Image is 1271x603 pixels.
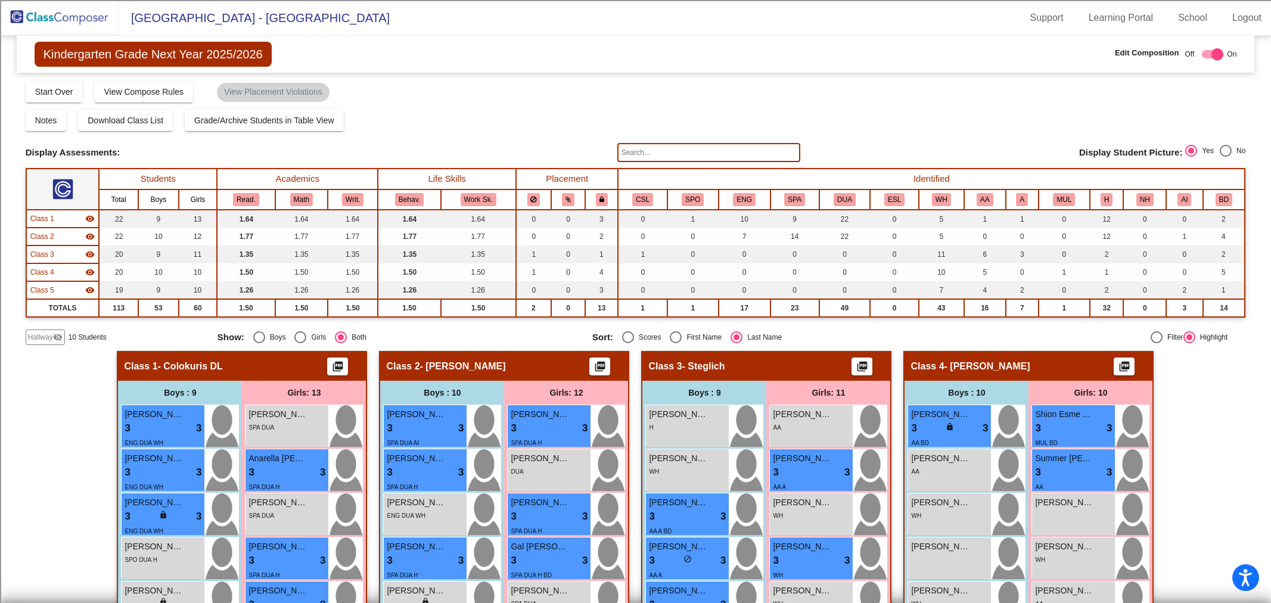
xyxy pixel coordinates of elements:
[233,193,259,206] button: Read.
[138,299,179,317] td: 53
[551,299,585,317] td: 0
[1123,281,1166,299] td: 0
[1123,210,1166,228] td: 0
[1166,210,1202,228] td: 0
[1203,210,1245,228] td: 2
[551,210,585,228] td: 0
[983,421,988,436] span: 3
[327,358,348,375] button: Print Students Details
[1035,440,1057,446] span: MUL BD
[819,189,871,210] th: Dual Language
[1203,281,1245,299] td: 1
[1123,228,1166,245] td: 0
[819,281,871,299] td: 0
[551,245,585,263] td: 0
[649,408,708,421] span: [PERSON_NAME]
[275,210,328,228] td: 1.64
[773,408,832,421] span: [PERSON_NAME]
[585,189,618,210] th: Keep with teacher
[30,249,54,260] span: Class 3
[217,245,275,263] td: 1.35
[1039,263,1090,281] td: 1
[380,381,504,405] div: Boys : 10
[946,422,954,431] span: lock
[26,110,67,131] button: Notes
[1016,193,1028,206] button: A
[125,440,163,446] span: ENG DUA WH
[1035,421,1040,436] span: 3
[1123,263,1166,281] td: 0
[667,210,719,228] td: 1
[1053,193,1075,206] button: MUL
[667,189,719,210] th: Speech Only
[618,189,667,210] th: CASL
[138,245,179,263] td: 9
[667,281,719,299] td: 0
[1090,228,1124,245] td: 12
[593,360,607,377] mat-icon: picture_as_pdf
[441,263,516,281] td: 1.50
[682,360,725,372] span: - Steglich
[378,263,440,281] td: 1.50
[551,228,585,245] td: 0
[1090,245,1124,263] td: 2
[28,332,53,343] span: Hallway
[870,245,918,263] td: 0
[511,440,542,446] span: SPA DUA H
[964,189,1005,210] th: African American
[667,299,719,317] td: 1
[217,281,275,299] td: 1.26
[642,381,766,405] div: Boys : 9
[632,193,653,206] button: CSL
[30,267,54,278] span: Class 4
[30,213,54,224] span: Class 1
[770,281,819,299] td: 0
[977,193,993,206] button: AA
[911,421,916,436] span: 3
[667,245,719,263] td: 0
[395,193,424,206] button: Behav.
[35,87,73,97] span: Start Over
[682,193,704,206] button: SPO
[1163,332,1183,343] div: Filter
[870,210,918,228] td: 0
[196,421,201,436] span: 3
[719,228,770,245] td: 7
[306,332,326,343] div: Girls
[458,421,464,436] span: 3
[378,281,440,299] td: 1.26
[870,281,918,299] td: 0
[88,116,163,125] span: Download Class List
[26,281,100,299] td: Hidden teacher - Vaughan/Crownover
[819,299,871,317] td: 49
[648,360,682,372] span: Class 3
[85,250,95,259] mat-icon: visibility
[248,424,274,431] span: SPA DUA
[770,228,819,245] td: 14
[85,232,95,241] mat-icon: visibility
[378,210,440,228] td: 1.64
[1232,145,1245,156] div: No
[1006,281,1039,299] td: 2
[1203,228,1245,245] td: 4
[1166,263,1202,281] td: 0
[1197,145,1214,156] div: Yes
[1028,381,1152,405] div: Girls: 10
[342,193,363,206] button: Writ.
[78,110,173,131] button: Download Class List
[516,210,551,228] td: 0
[248,452,308,465] span: Anarella [PERSON_NAME] [PERSON_NAME]
[819,228,871,245] td: 22
[1039,210,1090,228] td: 0
[910,360,944,372] span: Class 4
[511,421,516,436] span: 3
[834,193,856,206] button: DUA
[99,210,138,228] td: 22
[217,83,329,102] mat-chip: View Placement Violations
[919,245,964,263] td: 11
[770,299,819,317] td: 23
[328,263,378,281] td: 1.50
[26,245,100,263] td: Hidden teacher - Steglich
[94,81,193,102] button: View Compose Rules
[819,245,871,263] td: 0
